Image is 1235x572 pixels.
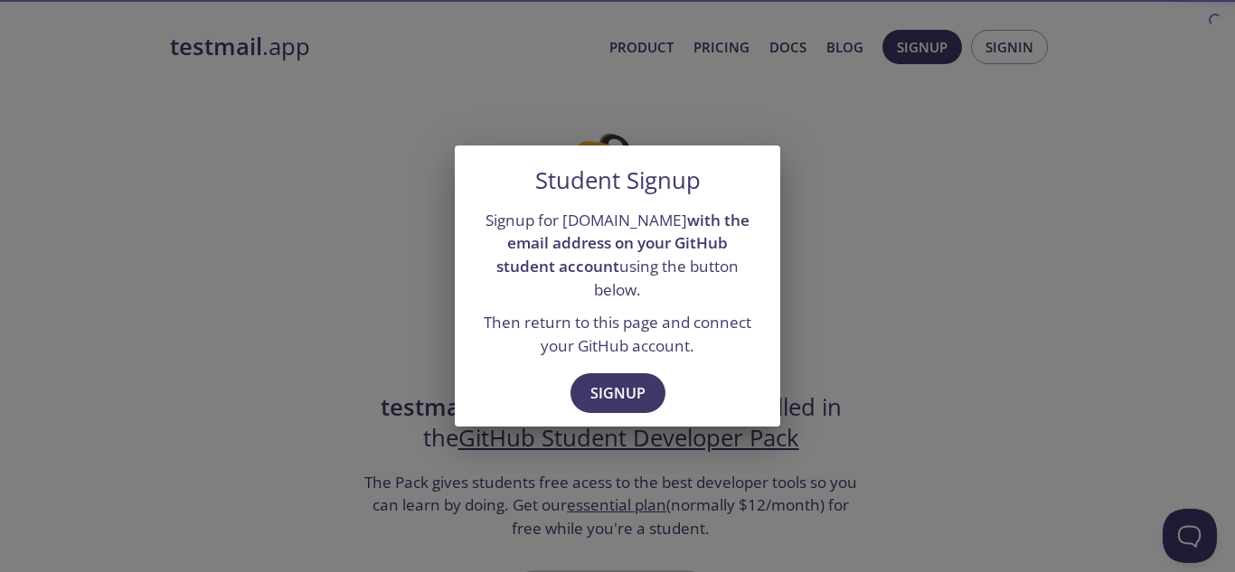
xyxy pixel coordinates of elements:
span: Signup [590,380,646,406]
button: Signup [570,373,665,413]
strong: with the email address on your GitHub student account [496,210,749,277]
h5: Student Signup [535,167,701,194]
p: Signup for [DOMAIN_NAME] using the button below. [476,209,759,302]
p: Then return to this page and connect your GitHub account. [476,311,759,357]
